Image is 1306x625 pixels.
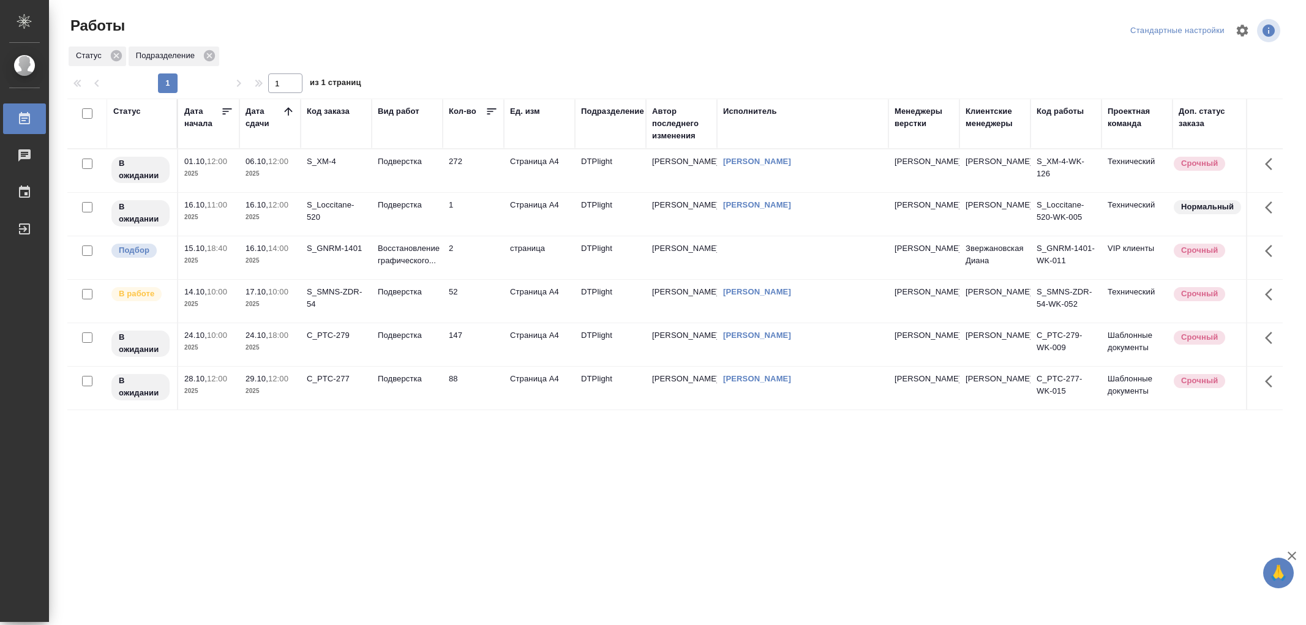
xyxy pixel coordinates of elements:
[1030,149,1101,192] td: S_XM-4-WK-126
[510,105,540,118] div: Ед. изм
[575,193,646,236] td: DTPlight
[184,105,221,130] div: Дата начала
[207,331,227,340] p: 10:00
[378,286,437,298] p: Подверстка
[1030,323,1101,366] td: C_PTC-279-WK-009
[1181,157,1218,170] p: Срочный
[1108,105,1166,130] div: Проектная команда
[443,193,504,236] td: 1
[110,373,171,402] div: Исполнитель назначен, приступать к работе пока рано
[1257,19,1283,42] span: Посмотреть информацию
[1258,149,1287,179] button: Здесь прячутся важные кнопки
[119,375,162,399] p: В ожидании
[575,367,646,410] td: DTPlight
[646,193,717,236] td: [PERSON_NAME]
[184,342,233,354] p: 2025
[207,157,227,166] p: 12:00
[307,242,366,255] div: S_GNRM-1401
[959,149,1030,192] td: [PERSON_NAME]
[1101,149,1173,192] td: Технический
[959,280,1030,323] td: [PERSON_NAME]
[76,50,106,62] p: Статус
[646,149,717,192] td: [PERSON_NAME]
[723,157,791,166] a: [PERSON_NAME]
[378,329,437,342] p: Подверстка
[1030,367,1101,410] td: C_PTC-277-WK-015
[268,244,288,253] p: 14:00
[268,374,288,383] p: 12:00
[184,211,233,223] p: 2025
[723,105,777,118] div: Исполнитель
[959,367,1030,410] td: [PERSON_NAME]
[307,286,366,310] div: S_SMNS-ZDR-54
[246,244,268,253] p: 16.10,
[110,155,171,184] div: Исполнитель назначен, приступать к работе пока рано
[184,168,233,180] p: 2025
[1127,21,1228,40] div: split button
[378,373,437,385] p: Подверстка
[246,298,295,310] p: 2025
[443,280,504,323] td: 52
[1263,558,1294,588] button: 🙏
[443,236,504,279] td: 2
[1181,201,1234,213] p: Нормальный
[895,199,953,211] p: [PERSON_NAME]
[1258,323,1287,353] button: Здесь прячутся важные кнопки
[119,288,154,300] p: В работе
[504,367,575,410] td: Страница А4
[184,287,207,296] p: 14.10,
[246,200,268,209] p: 16.10,
[575,323,646,366] td: DTPlight
[895,329,953,342] p: [PERSON_NAME]
[268,331,288,340] p: 18:00
[246,255,295,267] p: 2025
[110,242,171,259] div: Можно подбирать исполнителей
[246,105,282,130] div: Дата сдачи
[966,105,1024,130] div: Клиентские менеджеры
[959,323,1030,366] td: [PERSON_NAME]
[207,244,227,253] p: 18:40
[1181,244,1218,256] p: Срочный
[1268,560,1289,586] span: 🙏
[646,323,717,366] td: [PERSON_NAME]
[504,323,575,366] td: Страница А4
[69,47,126,66] div: Статус
[378,242,437,267] p: Восстановление графического...
[110,199,171,228] div: Исполнитель назначен, приступать к работе пока рано
[246,342,295,354] p: 2025
[307,329,366,342] div: C_PTC-279
[184,298,233,310] p: 2025
[110,286,171,302] div: Исполнитель выполняет работу
[67,16,125,36] span: Работы
[307,155,366,168] div: S_XM-4
[184,244,207,253] p: 15.10,
[575,280,646,323] td: DTPlight
[378,155,437,168] p: Подверстка
[184,385,233,397] p: 2025
[119,157,162,182] p: В ожидании
[119,331,162,356] p: В ожидании
[136,50,199,62] p: Подразделение
[1030,193,1101,236] td: S_Loccitane-520-WK-005
[129,47,219,66] div: Подразделение
[1101,323,1173,366] td: Шаблонные документы
[646,367,717,410] td: [PERSON_NAME]
[646,280,717,323] td: [PERSON_NAME]
[119,201,162,225] p: В ожидании
[895,242,953,255] p: [PERSON_NAME]
[504,280,575,323] td: Страница А4
[895,155,953,168] p: [PERSON_NAME]
[1101,193,1173,236] td: Технический
[1101,280,1173,323] td: Технический
[268,200,288,209] p: 12:00
[1181,331,1218,343] p: Срочный
[310,75,361,93] span: из 1 страниц
[246,211,295,223] p: 2025
[184,255,233,267] p: 2025
[1258,193,1287,222] button: Здесь прячутся важные кнопки
[246,331,268,340] p: 24.10,
[443,367,504,410] td: 88
[1181,375,1218,387] p: Срочный
[1258,367,1287,396] button: Здесь прячутся важные кнопки
[207,200,227,209] p: 11:00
